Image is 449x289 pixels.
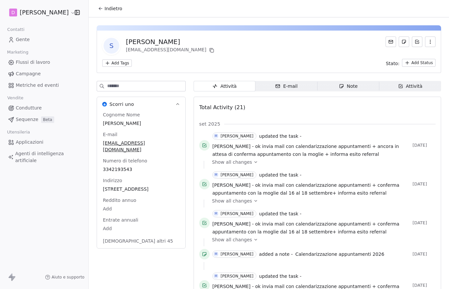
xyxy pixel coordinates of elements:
[221,211,253,216] div: [PERSON_NAME]
[12,9,15,16] span: D
[402,59,436,67] button: Add Status
[4,25,27,35] span: Contatti
[104,38,119,54] span: S
[5,93,26,103] span: Vendite
[102,111,141,118] span: Cognome Nome
[97,111,185,248] div: Scorri unoScorri uno
[94,3,126,14] button: Indietro
[259,172,301,178] span: updated the task -
[16,70,41,77] span: Campagne
[102,177,124,184] span: Indirizzo
[16,59,50,66] span: Flussi di lavoro
[295,250,384,258] a: Calendarizzazione appuntamenti 2026
[102,131,119,138] span: E-mail
[212,144,399,157] span: [PERSON_NAME] - ok invia mail con calendarizzazione appuntamenti + ancora in attesa di conferma a...
[221,173,253,177] div: [PERSON_NAME]
[103,140,179,153] span: [EMAIL_ADDRESS][DOMAIN_NAME]
[126,37,216,46] div: [PERSON_NAME]
[103,120,179,127] span: [PERSON_NAME]
[259,273,301,279] span: updated the task -
[413,283,427,288] font: [DATE]
[221,252,253,256] div: [PERSON_NAME]
[109,101,134,108] span: Scorri uno
[52,275,84,280] span: Aiuto e supporto
[199,121,220,127] span: set 2025
[215,252,218,257] div: M
[15,150,81,164] span: Agenti di intelligenza artificiale
[215,172,218,178] div: M
[103,166,179,173] span: 3342193543
[212,221,399,234] span: [PERSON_NAME] - ok invia mail con calendarizzazione appuntamenti + conferma appuntamento con la m...
[8,7,70,18] button: D[PERSON_NAME]
[411,60,433,65] font: Add Status
[283,83,297,90] font: E-mail
[5,148,83,166] a: Agenti di intelligenza artificiale
[413,143,427,148] font: [DATE]
[413,181,427,186] font: [DATE]
[4,127,33,137] span: Utensileria
[259,210,301,217] span: updated the task -
[97,97,185,111] button: Scorri unoScorri uno
[212,236,431,243] a: Show all changes
[413,220,427,225] font: [DATE]
[259,251,293,257] span: added a note -
[212,142,410,158] a: [PERSON_NAME] - ok invia mail con calendarizzazione appuntamenti + ancora in attesa di conferma a...
[103,186,179,192] span: [STREET_ADDRESS]
[212,220,410,236] a: [PERSON_NAME] - ok invia mail con calendarizzazione appuntamenti + conferma appuntamento con la m...
[413,252,427,256] font: [DATE]
[5,114,83,125] a: SequenzeBeta
[41,116,54,123] span: Beta
[295,252,384,257] span: Calendarizzazione appuntamenti 2026
[4,47,31,57] span: Marketing
[221,134,253,138] div: [PERSON_NAME]
[215,211,218,216] div: M
[126,47,206,52] font: [EMAIL_ADDRESS][DOMAIN_NAME]
[5,80,83,91] a: Metriche ed eventi
[212,182,399,196] span: [PERSON_NAME] - ok invia mail con calendarizzazione appuntamenti + conferma appuntamento con la m...
[259,133,301,139] span: updated the task -
[102,102,107,107] img: Scorri uno
[103,238,173,244] font: [DEMOGRAPHIC_DATA] altri 45
[16,105,42,111] span: Condutture
[5,137,83,148] a: Applicazioni
[103,205,179,212] span: Add
[212,237,252,242] font: Show all changes
[406,83,422,90] font: Attività
[45,275,84,280] a: Aiuto e supporto
[16,116,38,123] span: Sequenze
[20,8,69,17] span: [PERSON_NAME]
[212,198,252,204] font: Show all changes
[102,217,140,223] span: Entrate annuali
[5,34,83,45] a: Gente
[347,83,358,90] font: Note
[5,103,83,113] a: Condutture
[102,60,132,67] button: Add Tags
[221,274,253,278] div: [PERSON_NAME]
[103,225,179,232] span: Add
[215,133,218,139] div: M
[199,104,245,110] span: Total Activity (21)
[111,60,129,66] font: Add Tags
[215,274,218,279] div: M
[16,36,30,43] span: Gente
[212,198,431,204] a: Show all changes
[5,68,83,79] a: Campagne
[16,139,43,146] span: Applicazioni
[16,82,59,89] span: Metriche ed eventi
[212,159,252,165] font: Show all changes
[386,60,400,67] span: Stato:
[5,57,83,68] a: Flussi di lavoro
[102,197,138,204] span: Reddito annuo
[102,157,149,164] span: Numero di telefono
[212,159,431,165] a: Show all changes
[105,5,122,12] span: Indietro
[212,181,410,197] a: [PERSON_NAME] - ok invia mail con calendarizzazione appuntamenti + conferma appuntamento con la m...
[99,235,177,247] button: [DEMOGRAPHIC_DATA] altri 45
